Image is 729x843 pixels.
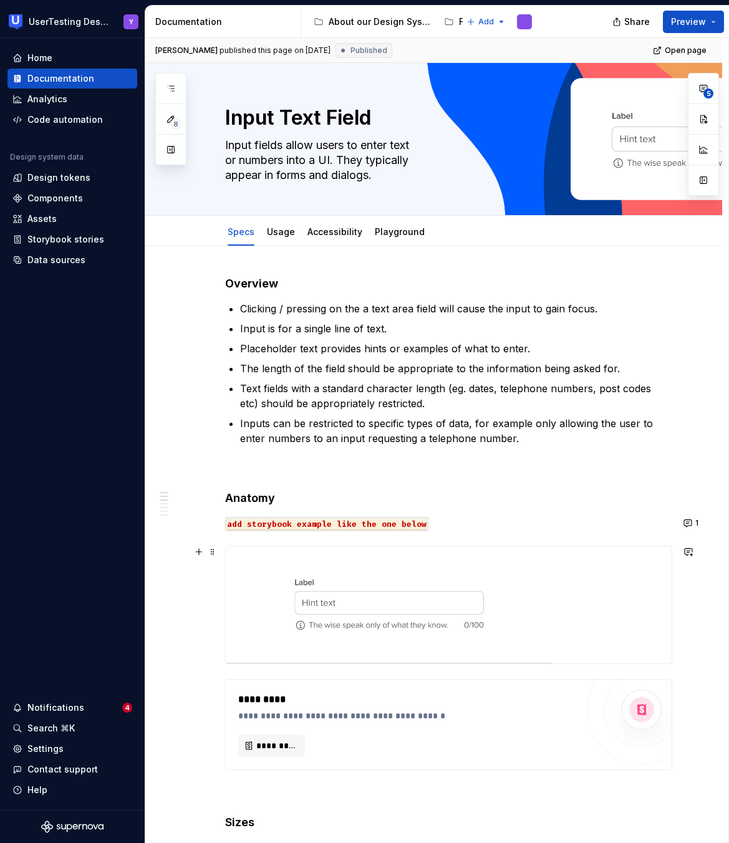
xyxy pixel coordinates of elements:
div: Analytics [27,93,67,105]
div: Documentation [155,16,296,28]
span: Open page [665,46,707,55]
p: Input is for a single line of text. [240,321,672,336]
a: Foundations [439,12,518,32]
div: Storybook stories [27,233,104,246]
a: Playground [375,226,425,237]
button: Preview [663,11,724,33]
div: Search ⌘K [27,722,75,735]
a: Home [7,48,137,68]
a: Components [7,188,137,208]
span: 4 [122,703,132,713]
div: Specs [223,218,259,244]
button: 1 [680,514,704,532]
a: Open page [649,42,712,59]
div: Notifications [27,701,84,714]
div: Foundations [459,16,513,28]
p: Placeholder text provides hints or examples of what to enter. [240,341,672,356]
svg: Supernova Logo [41,821,104,833]
div: Y [129,17,133,27]
span: Share [624,16,650,28]
span: Published [350,46,387,55]
a: Analytics [7,89,137,109]
a: About our Design System [309,12,437,32]
button: Search ⌘K [7,718,137,738]
button: Share [606,11,658,33]
div: Accessibility [302,218,367,244]
span: Add [478,17,494,27]
a: Specs [228,226,254,237]
img: 41adf70f-fc1c-4662-8e2d-d2ab9c673b1b.png [9,14,24,29]
div: Contact support [27,763,98,776]
span: add storybook example like the one below [227,519,427,530]
a: Documentation [7,69,137,89]
span: [PERSON_NAME] [155,46,218,55]
a: Storybook stories [7,229,137,249]
p: Clicking / pressing on the a text area field will cause the input to gain focus. [240,301,672,316]
p: Text fields with a standard character length (eg. dates, telephone numbers, post codes etc) shoul... [240,381,672,411]
div: Assets [27,213,57,225]
a: Accessibility [307,226,362,237]
a: Assets [7,209,137,229]
div: Page tree [309,9,460,34]
button: Add [463,13,509,31]
div: Components [27,192,83,205]
p: The length of the field should be appropriate to the information being asked for. [240,361,672,376]
h4: Anatomy [225,491,672,506]
div: Playground [370,218,430,244]
div: Data sources [27,254,85,266]
button: Notifications4 [7,698,137,718]
textarea: Input Text Field [223,103,670,133]
button: Help [7,780,137,800]
textarea: Input fields allow users to enter text or numbers into a UI. They typically appear in forms and d... [223,135,670,185]
div: About our Design System [329,16,432,28]
button: Contact support [7,759,137,779]
a: Design tokens [7,168,137,188]
a: Data sources [7,250,137,270]
a: Code automation [7,110,137,130]
div: UserTesting Design System [29,16,109,28]
h4: Overview [225,276,672,291]
h4: Sizes [225,815,672,830]
div: Help [27,784,47,796]
p: Inputs can be restricted to specific types of data, for example only allowing the user to enter n... [240,416,672,446]
img: 89186956-5e2c-4b92-9574-178a542f62f5.png [226,546,553,663]
div: Design system data [10,152,84,162]
div: Usage [262,218,300,244]
button: UserTesting Design SystemY [2,8,142,35]
a: Settings [7,739,137,759]
span: 1 [695,518,698,528]
div: Documentation [27,72,94,85]
a: Usage [267,226,295,237]
div: Home [27,52,52,64]
div: Code automation [27,113,103,126]
div: Settings [27,743,64,755]
div: published this page on [DATE] [220,46,331,55]
span: 8 [171,119,181,129]
div: Design tokens [27,171,90,184]
span: Preview [671,16,706,28]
